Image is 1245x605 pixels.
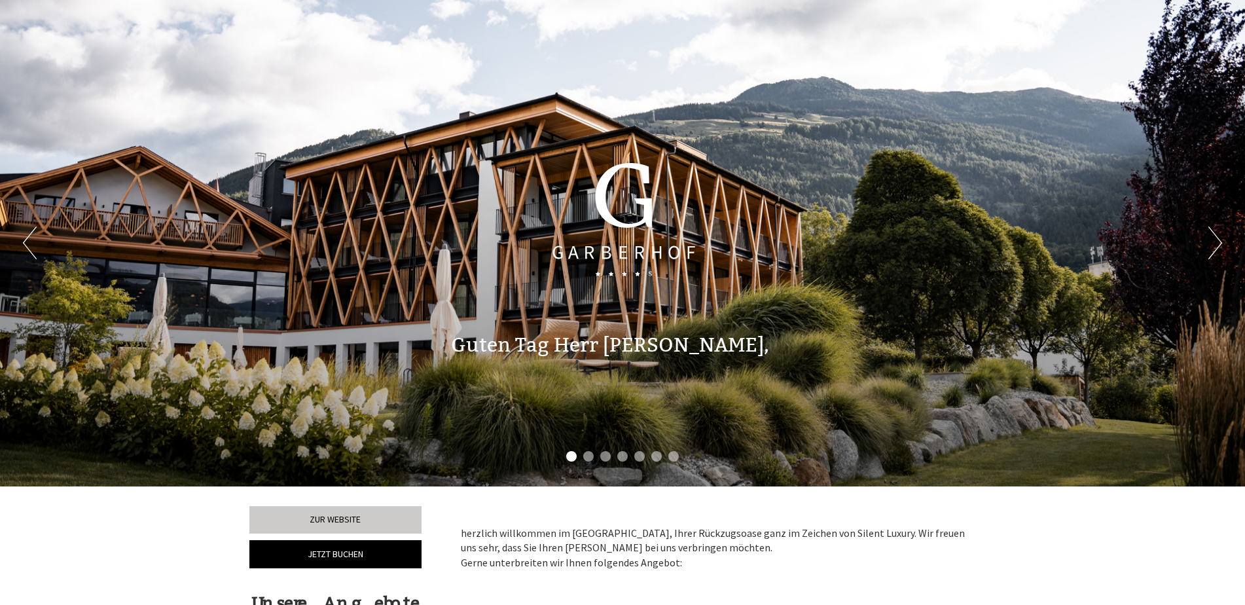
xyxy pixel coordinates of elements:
[1208,227,1222,259] button: Next
[249,506,422,534] a: Zur Website
[461,526,977,571] p: herzlich willkommen im [GEOGRAPHIC_DATA], Ihrer Rückzugsoase ganz im Zeichen von Silent Luxury. W...
[451,335,769,356] h1: Guten Tag Herr [PERSON_NAME],
[23,227,37,259] button: Previous
[249,540,422,568] a: Jetzt buchen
